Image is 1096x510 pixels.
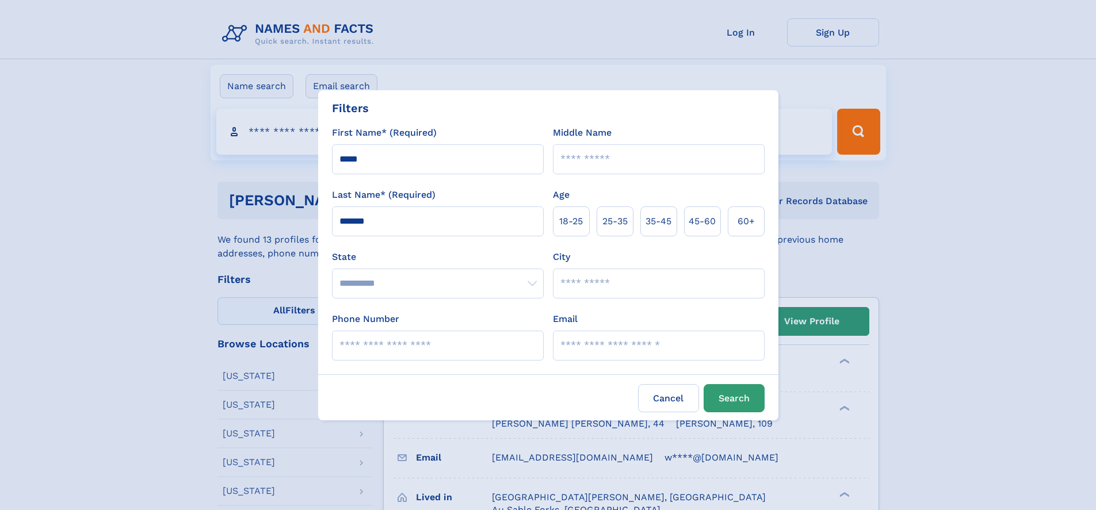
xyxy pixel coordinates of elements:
[332,250,544,264] label: State
[738,214,755,228] span: 60+
[689,214,716,228] span: 45‑60
[553,312,578,326] label: Email
[559,214,583,228] span: 18‑25
[332,99,369,117] div: Filters
[704,384,765,412] button: Search
[332,126,437,140] label: First Name* (Required)
[553,188,570,202] label: Age
[332,188,436,202] label: Last Name* (Required)
[602,214,628,228] span: 25‑35
[553,126,612,140] label: Middle Name
[646,214,671,228] span: 35‑45
[638,384,699,412] label: Cancel
[553,250,570,264] label: City
[332,312,399,326] label: Phone Number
